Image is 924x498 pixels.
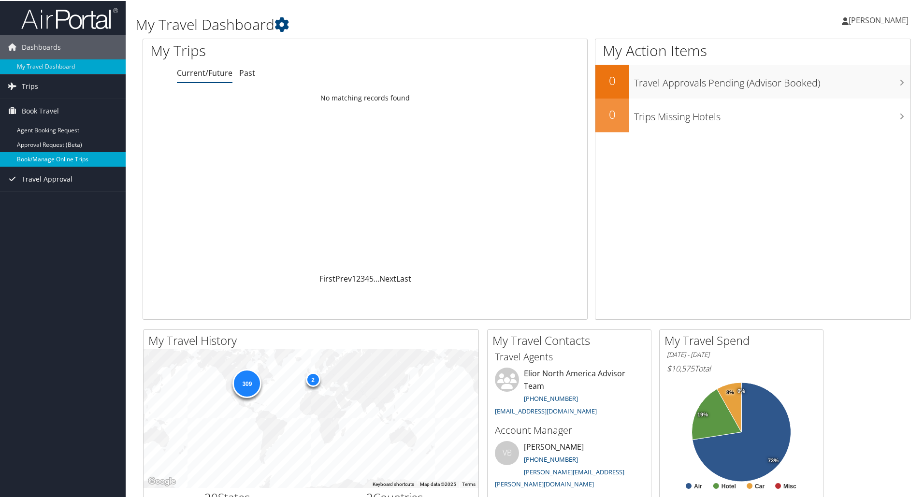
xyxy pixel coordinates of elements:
[726,389,734,395] tspan: 8%
[667,362,816,373] h6: Total
[737,387,745,393] tspan: 0%
[495,406,597,414] a: [EMAIL_ADDRESS][DOMAIN_NAME]
[22,166,72,190] span: Travel Approval
[335,272,352,283] a: Prev
[146,474,178,487] img: Google
[352,272,356,283] a: 1
[595,98,910,131] a: 0Trips Missing Hotels
[595,71,629,88] h2: 0
[595,40,910,60] h1: My Action Items
[595,64,910,98] a: 0Travel Approvals Pending (Advisor Booked)
[369,272,374,283] a: 5
[150,40,395,60] h1: My Trips
[396,272,411,283] a: Last
[595,105,629,122] h2: 0
[490,367,649,418] li: Elior North America Advisor Team
[524,393,578,402] a: [PHONE_NUMBER]
[365,272,369,283] a: 4
[379,272,396,283] a: Next
[177,67,232,77] a: Current/Future
[22,73,38,98] span: Trips
[374,272,379,283] span: …
[722,482,736,489] text: Hotel
[634,71,910,89] h3: Travel Approvals Pending (Advisor Booked)
[664,331,823,348] h2: My Travel Spend
[768,457,779,463] tspan: 73%
[492,331,651,348] h2: My Travel Contacts
[22,98,59,122] span: Book Travel
[319,272,335,283] a: First
[356,272,361,283] a: 2
[667,349,816,358] h6: [DATE] - [DATE]
[462,481,476,486] a: Terms (opens in new tab)
[22,34,61,58] span: Dashboards
[849,14,909,25] span: [PERSON_NAME]
[783,482,796,489] text: Misc
[148,331,478,348] h2: My Travel History
[232,368,261,397] div: 309
[755,482,765,489] text: Car
[135,14,657,34] h1: My Travel Dashboard
[694,482,702,489] text: Air
[361,272,365,283] a: 3
[667,362,694,373] span: $10,575
[21,6,118,29] img: airportal-logo.png
[146,474,178,487] a: Open this area in Google Maps (opens a new window)
[495,467,624,488] a: [PERSON_NAME][EMAIL_ADDRESS][PERSON_NAME][DOMAIN_NAME]
[239,67,255,77] a: Past
[524,454,578,463] a: [PHONE_NUMBER]
[634,104,910,123] h3: Trips Missing Hotels
[842,5,918,34] a: [PERSON_NAME]
[495,440,519,464] div: VB
[305,371,320,386] div: 2
[420,481,456,486] span: Map data ©2025
[495,423,644,436] h3: Account Manager
[490,440,649,492] li: [PERSON_NAME]
[697,411,708,417] tspan: 19%
[373,480,414,487] button: Keyboard shortcuts
[143,88,587,106] td: No matching records found
[495,349,644,363] h3: Travel Agents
